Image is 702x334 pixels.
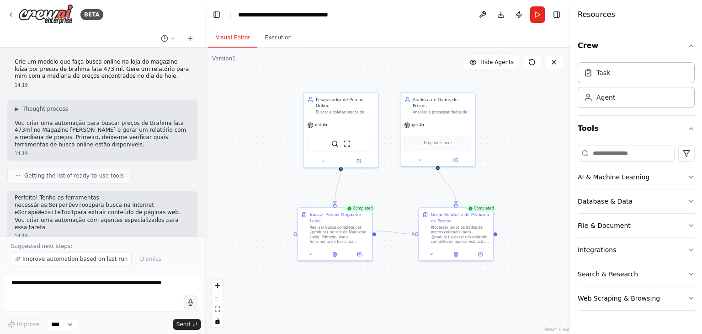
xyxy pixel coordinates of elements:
[18,4,73,25] img: Logo
[11,253,132,265] button: Improve automation based on last run
[578,214,695,237] button: File & Document
[413,110,472,115] div: Analisar e processar dados de precos coletados, calculando estatisticas como mediana, media, valo...
[15,194,190,231] p: Perfeito! Tenho as ferramentas necessárias: para busca na internet e para extrair conteúdo de pág...
[208,28,257,48] button: Visual Editor
[15,59,190,80] p: Crie um modelo que faça busca online na loja do magazine luiza por preços de brahma lata 473 ml. ...
[596,93,615,102] div: Agent
[578,238,695,262] button: Integrations
[550,8,563,21] button: Hide right sidebar
[322,251,348,258] button: View output
[578,189,695,213] button: Database & Data
[466,205,496,212] div: Completed
[15,105,68,113] button: ▶Thought process
[331,140,339,147] img: SerperDevTool
[413,97,472,109] div: Analista de Dados de Precos
[18,210,74,216] code: ScrapeWebsiteTool
[596,68,610,77] div: Task
[341,157,376,165] button: Open in side panel
[316,97,375,109] div: Pesquisador de Precos Online
[438,156,473,164] button: Open in side panel
[24,172,124,179] span: Getting the list of ready-to-use tools
[15,150,190,157] div: 14:19
[212,55,236,62] div: Version 1
[424,140,452,146] span: Drop tools here
[49,202,92,209] code: SerperDevTool
[412,123,424,128] span: gpt-4o
[140,255,161,263] span: Dismiss
[544,327,569,332] a: React Flow attribution
[15,120,190,148] p: Vou criar uma automação para buscar preços de Brahma lata 473ml no Magazine [PERSON_NAME] e gerar...
[349,251,369,258] button: Open in side panel
[578,286,695,310] button: Web Scraping & Browsing
[431,225,490,244] div: Processar todos os dados de precos coletados para {produto} e gerar um relatorio completo de anal...
[310,225,369,244] div: Realizar busca completa por {produto} no site do Magazine Luiza. Primeiro, use a ferramenta de bu...
[435,163,459,204] g: Edge from a198a8be-40d4-45c9-b618-163a99bb1167 to 282576c6-149d-43bd-a9b5-6406d58db11b
[15,233,190,240] div: 14:19
[80,9,103,20] div: BETA
[303,92,379,168] div: Pesquisador de Precos OnlineBuscar e coletar precos de produtos especificos no Magazine Luiza, fo...
[238,10,328,19] nav: breadcrumb
[332,164,344,204] g: Edge from 6c8059b3-3e02-4414-b8cb-4e7ecee45edf to 65a8259b-6edd-402a-ad08-f243068db35f
[4,318,43,330] button: Improve
[135,253,165,265] button: Dismiss
[464,55,519,70] button: Hide Agents
[578,141,695,318] div: Tools
[212,303,223,315] button: fit view
[15,105,19,113] span: ▶
[376,228,415,237] g: Edge from 65a8259b-6edd-402a-ad08-f243068db35f to 282576c6-149d-43bd-a9b5-6406d58db11b
[212,280,223,291] button: zoom in
[578,33,695,59] button: Crew
[400,92,476,167] div: Analista de Dados de PrecosAnalisar e processar dados de precos coletados, calculando estatistica...
[212,280,223,327] div: React Flow controls
[297,207,373,261] div: CompletedBuscar Precos Magazine LuizaRealizar busca completa por {produto} no site do Magazine Lu...
[310,211,369,224] div: Buscar Precos Magazine Luiza
[578,116,695,141] button: Tools
[480,59,514,66] span: Hide Agents
[184,296,197,309] button: Click to speak your automation idea
[470,251,490,258] button: Open in side panel
[22,255,128,263] span: Improve automation based on last run
[212,291,223,303] button: zoom out
[212,315,223,327] button: toggle interactivity
[176,321,190,328] span: Send
[431,211,490,224] div: Gerar Relatorio de Mediana de Precos
[578,262,695,286] button: Search & Research
[315,123,327,128] span: gpt-4o
[578,165,695,189] button: AI & Machine Learning
[22,105,68,113] span: Thought process
[210,8,223,21] button: Hide left sidebar
[578,9,615,20] h4: Resources
[418,207,494,261] div: CompletedGerar Relatorio de Mediana de PrecosProcessar todos os dados de precos coletados para {p...
[183,33,197,44] button: Start a new chat
[11,242,194,250] p: Suggested next steps:
[443,251,469,258] button: View output
[343,140,351,147] img: ScrapeWebsiteTool
[17,321,39,328] span: Improve
[316,110,375,115] div: Buscar e coletar precos de produtos especificos no Magazine Luiza, focando em encontrar todas as ...
[15,82,190,89] div: 14:19
[345,205,375,212] div: Completed
[157,33,179,44] button: Switch to previous chat
[257,28,299,48] button: Execution
[578,59,695,115] div: Crew
[173,319,201,330] button: Send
